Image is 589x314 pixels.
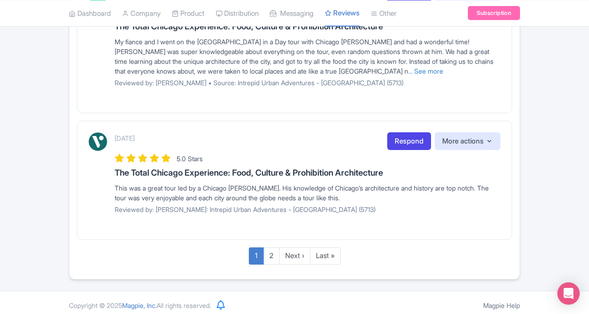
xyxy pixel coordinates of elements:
[115,133,135,143] p: [DATE]
[122,301,157,309] span: Magpie, Inc.
[69,0,111,26] a: Dashboard
[115,205,500,214] p: Reviewed by: [PERSON_NAME]: Intrepid Urban Adventures - [GEOGRAPHIC_DATA] (5713)
[310,247,341,265] a: Last »
[408,67,443,75] a: ... See more
[483,301,520,309] a: Magpie Help
[270,0,314,26] a: Messaging
[89,132,107,151] img: Viator Logo
[249,247,264,265] a: 1
[115,183,500,203] div: This was a great tour led by a Chicago [PERSON_NAME]. His knowledge of Chicago’s architecture and...
[172,0,205,26] a: Product
[115,22,500,31] h3: The Total Chicago Experience: Food, Culture & Prohibition Architecture
[63,300,217,310] div: Copyright © 2025 All rights reserved.
[115,168,500,177] h3: The Total Chicago Experience: Food, Culture & Prohibition Architecture
[468,6,520,20] a: Subscription
[279,247,310,265] a: Next ›
[387,132,431,150] a: Respond
[263,247,280,265] a: 2
[216,0,259,26] a: Distribution
[557,282,580,305] div: Open Intercom Messenger
[177,155,203,163] span: 5.0 Stars
[435,132,500,150] button: More actions
[115,37,500,76] div: My fiance and I went on the [GEOGRAPHIC_DATA] in a Day tour with Chicago [PERSON_NAME] and had a ...
[371,0,397,26] a: Other
[115,78,500,88] p: Reviewed by: [PERSON_NAME] • Source: Intrepid Urban Adventures - [GEOGRAPHIC_DATA] (5713)
[122,0,161,26] a: Company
